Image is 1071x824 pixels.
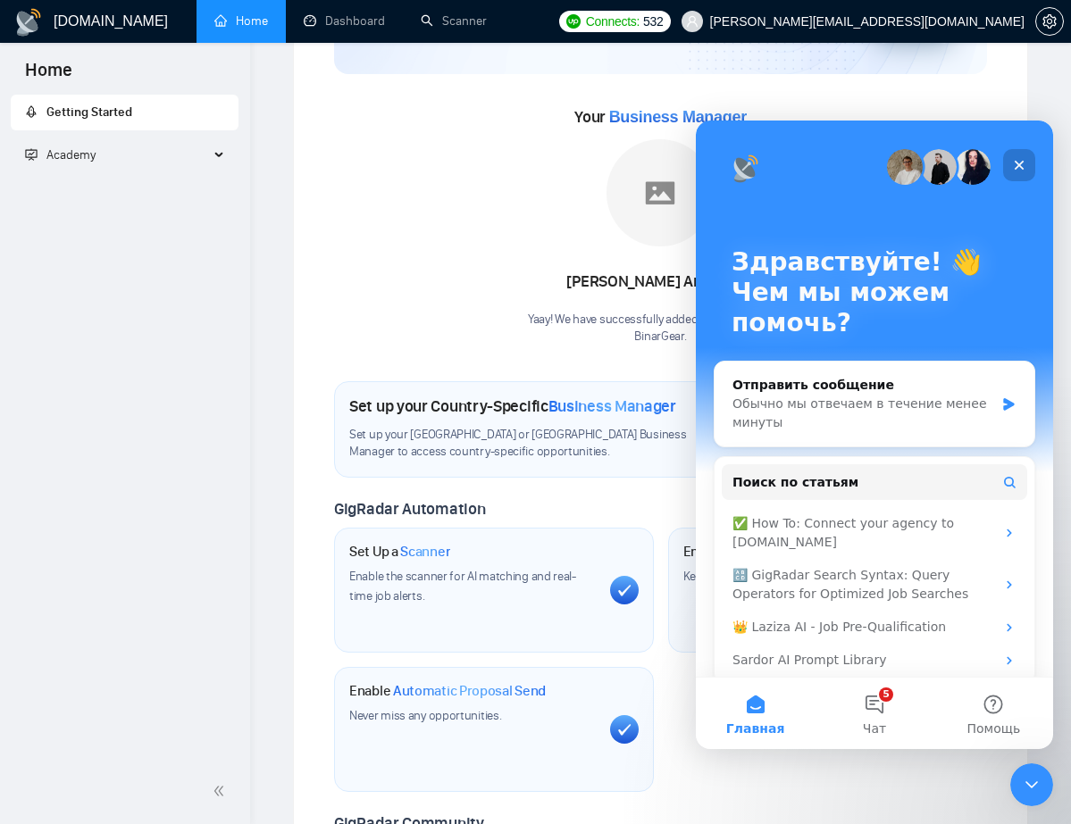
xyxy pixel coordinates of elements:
span: user [686,15,699,28]
span: double-left [213,782,230,800]
span: Business Manager [609,108,747,126]
span: Home [11,57,87,95]
span: GigRadar Automation [334,499,485,519]
span: Academy [46,147,96,162]
div: Yaay! We have successfully added [PERSON_NAME] to [528,312,793,345]
a: dashboardDashboard [304,13,385,29]
h1: Enable [683,543,841,561]
span: Enable the scanner for AI matching and real-time job alerts. [349,569,576,603]
span: Academy [25,147,96,162]
a: searchScanner [421,13,487,29]
span: setting [1036,14,1063,29]
span: Business Manager [548,396,676,416]
span: Set up your [GEOGRAPHIC_DATA] or [GEOGRAPHIC_DATA] Business Manager to access country-specific op... [349,427,720,461]
button: setting [1035,7,1064,36]
span: Never miss any opportunities. [349,708,501,723]
img: placeholder.png [607,139,714,246]
iframe: To enrich screen reader interactions, please activate Accessibility in Grammarly extension settings [1010,763,1053,806]
p: BinarGear . [528,329,793,345]
img: logo [14,8,43,37]
span: Getting Started [46,104,132,120]
a: homeHome [214,13,268,29]
img: upwork-logo.png [566,14,581,29]
span: Keep updated on top matches and new jobs. [683,569,913,584]
span: fund-projection-screen [25,148,38,161]
span: Your [574,107,747,127]
iframe: Intercom live chat [696,121,1053,749]
span: Automatic Proposal Send [393,682,546,700]
span: Connects: [586,12,640,31]
h1: Set Up a [349,543,450,561]
h1: Enable [349,682,546,700]
span: Scanner [400,543,450,561]
li: Getting Started [11,95,238,130]
span: rocket [25,105,38,118]
span: 532 [643,12,663,31]
div: [PERSON_NAME] Anggreiny [528,267,793,297]
h1: Set up your Country-Specific [349,396,676,416]
a: setting [1035,14,1064,29]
